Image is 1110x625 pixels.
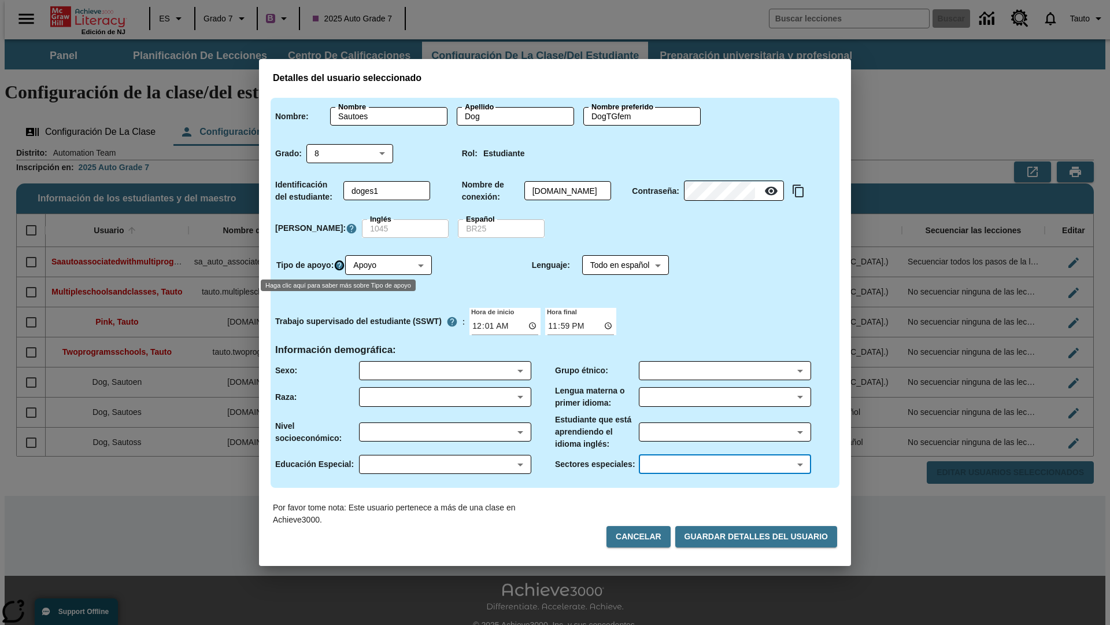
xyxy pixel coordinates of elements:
[306,144,393,163] div: Grado
[606,526,671,547] button: Cancelar
[275,111,309,123] p: Nombre :
[555,385,639,409] p: Lengua materna o primer idioma :
[684,182,784,201] div: Contraseña
[545,307,577,316] label: Hora final
[338,102,366,112] label: Nombre
[462,148,478,160] p: Rol :
[462,179,520,203] p: Nombre de conexión :
[334,259,345,271] button: Haga clic aquí para saber más sobre Tipo de apoyo
[675,526,837,547] button: Guardar detalles del usuario
[346,223,357,234] a: Haga clic aquí para saber más sobre Nivel Lexile, Se abrirá en una pestaña nueva.
[524,182,611,200] div: Nombre de conexión
[273,73,837,84] h3: Detalles del usuario seleccionado
[632,185,679,197] p: Contraseña :
[275,391,297,403] p: Raza :
[306,144,393,163] div: 8
[275,148,302,160] p: Grado :
[273,502,555,526] p: Por favor tome nota: Este usuario pertenece a más de una clase en Achieve3000.
[275,315,442,328] p: Trabajo supervisado del estudiante (SSWT)
[261,280,416,291] div: Haga clic aquí para saber más sobre Tipo de apoyo
[275,365,297,377] p: Sexo :
[275,179,339,203] p: Identificación del estudiante :
[760,179,783,203] button: Mostrarla Contraseña
[275,222,346,234] p: [PERSON_NAME] :
[469,307,514,316] label: Hora de inicio
[555,365,608,377] p: Grupo étnico :
[345,256,432,275] div: Apoyo
[582,256,669,275] div: Lenguaje
[466,214,495,225] label: Español
[555,414,639,450] p: Estudiante que está aprendiendo el idioma inglés :
[275,420,359,444] p: Nivel socioeconómico :
[532,259,570,271] p: Lenguaje :
[442,311,462,332] button: El Tiempo Supervisado de Trabajo Estudiantil es el período durante el cual los estudiantes pueden...
[343,182,430,200] div: Identificación del estudiante
[465,102,494,112] label: Apellido
[370,214,391,225] label: Inglés
[789,181,808,201] button: Copiar texto al portapapeles
[555,458,635,470] p: Sectores especiales :
[276,259,334,271] p: Tipo de apoyo :
[345,256,432,275] div: Tipo de apoyo
[591,102,653,112] label: Nombre preferido
[582,256,669,275] div: Todo en español
[275,458,354,470] p: Educación Especial :
[275,311,465,332] div: :
[483,148,525,160] p: Estudiante
[275,344,396,356] h4: Información demográfica :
